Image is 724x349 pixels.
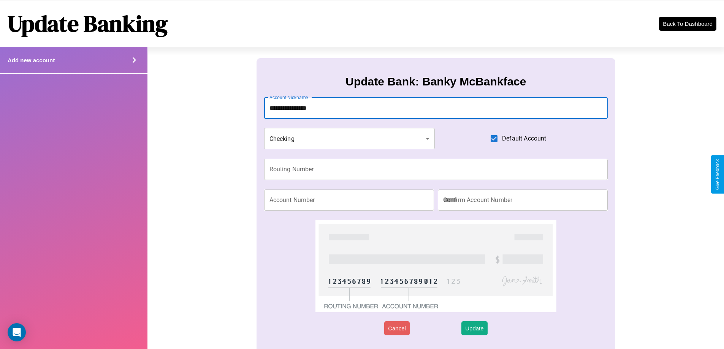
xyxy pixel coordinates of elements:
span: Default Account [502,134,546,143]
button: Back To Dashboard [659,17,716,31]
button: Cancel [384,321,410,335]
img: check [315,220,556,312]
button: Update [461,321,487,335]
h4: Add new account [8,57,55,63]
h1: Update Banking [8,8,168,39]
div: Give Feedback [715,159,720,190]
div: Checking [264,128,435,149]
label: Account Nickname [269,94,308,101]
h3: Update Bank: Banky McBankface [345,75,526,88]
div: Open Intercom Messenger [8,323,26,341]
